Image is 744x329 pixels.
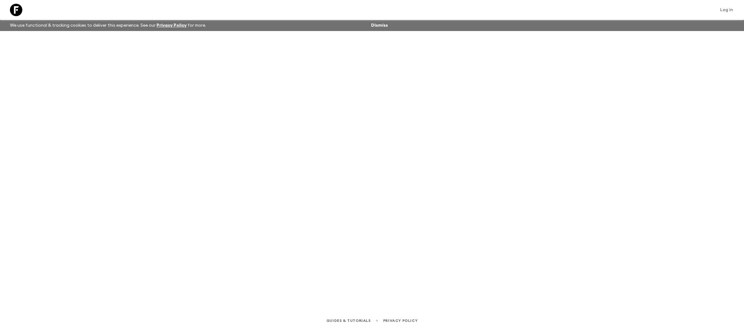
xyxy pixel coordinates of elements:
[7,20,209,31] p: We use functional & tracking cookies to deliver this experience. See our for more.
[383,317,418,324] a: Privacy Policy
[326,317,371,324] a: Guides & Tutorials
[157,23,187,28] a: Privacy Policy
[717,6,737,14] a: Log in
[370,21,389,30] button: Dismiss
